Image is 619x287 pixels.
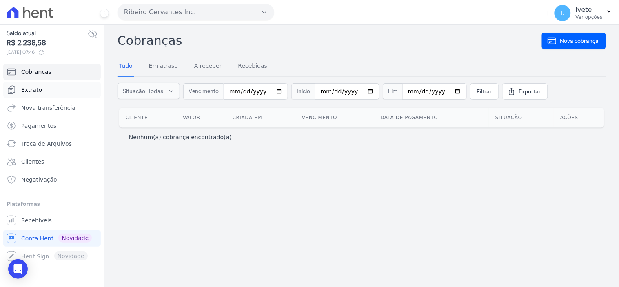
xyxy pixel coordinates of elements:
span: Fim [383,83,402,100]
a: Nova cobrança [542,33,606,49]
nav: Sidebar [7,64,98,265]
button: Ribeiro Cervantes Inc. [118,4,274,20]
span: Filtrar [477,87,492,96]
span: Conta Hent [21,234,53,243]
th: Cliente [119,108,176,127]
span: R$ 2.238,58 [7,38,88,49]
span: [DATE] 07:46 [7,49,88,56]
span: Exportar [519,87,541,96]
p: Ivete . [576,6,603,14]
span: Novidade [58,234,92,243]
span: Cobranças [21,68,51,76]
span: Extrato [21,86,42,94]
div: Plataformas [7,199,98,209]
a: Recebidas [237,56,269,77]
a: Recebíveis [3,212,101,229]
a: Conta Hent Novidade [3,230,101,247]
th: Data de pagamento [374,108,489,127]
button: Situação: Todas [118,83,180,99]
p: Nenhum(a) cobrança encontrado(a) [129,133,232,141]
span: Saldo atual [7,29,88,38]
th: Vencimento [295,108,374,127]
span: Início [291,83,315,100]
h2: Cobranças [118,31,542,50]
p: Ver opções [576,14,603,20]
button: I. Ivete . Ver opções [548,2,619,24]
span: Recebíveis [21,216,52,225]
th: Valor [176,108,226,127]
a: Filtrar [470,83,499,100]
span: Nova transferência [21,104,75,112]
span: I. [561,10,565,16]
a: Extrato [3,82,101,98]
span: Situação: Todas [123,87,163,95]
a: A receber [193,56,224,77]
span: Vencimento [183,83,224,100]
span: Nova cobrança [560,37,599,45]
div: Open Intercom Messenger [8,259,28,279]
a: Negativação [3,171,101,188]
a: Cobranças [3,64,101,80]
span: Troca de Arquivos [21,140,72,148]
a: Em atraso [147,56,180,77]
a: Pagamentos [3,118,101,134]
a: Exportar [502,83,548,100]
a: Tudo [118,56,134,77]
a: Nova transferência [3,100,101,116]
span: Clientes [21,158,44,166]
th: Ações [554,108,604,127]
span: Negativação [21,176,57,184]
a: Clientes [3,154,101,170]
span: Pagamentos [21,122,56,130]
a: Troca de Arquivos [3,136,101,152]
th: Situação [489,108,554,127]
th: Criada em [226,108,295,127]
